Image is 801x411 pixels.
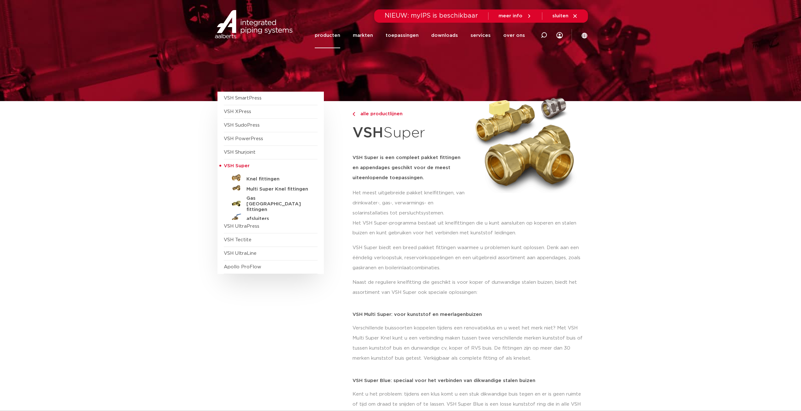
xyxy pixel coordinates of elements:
[224,251,257,256] a: VSH UltraLine
[315,23,340,48] a: producten
[353,218,584,238] p: Het VSH Super-programma bestaat uit knelfittingen die u kunt aansluiten op koperen en stalen buiz...
[246,176,309,182] h5: Knel fittingen
[224,173,318,183] a: Knel fittingen
[353,112,355,116] img: chevron-right.svg
[224,150,256,155] a: VSH Shurjoint
[471,23,491,48] a: services
[224,123,260,128] a: VSH SudoPress
[224,163,250,168] span: VSH Super
[224,96,262,100] a: VSH SmartPress
[353,323,584,363] p: Verschillende buissoorten koppelen tijdens een renovatieklus en u weet het merk niet? Met VSH Mul...
[499,13,532,19] a: meer info
[353,153,466,183] h5: VSH Super is een compleet pakket fittingen en appendages geschikt voor de meest uiteenlopende toe...
[353,121,466,145] h1: Super
[224,109,251,114] a: VSH XPress
[353,243,584,273] p: VSH Super biedt een breed pakket fittingen waarmee u problemen kunt oplossen. Denk aan een ééndel...
[315,23,525,48] nav: Menu
[353,126,383,140] strong: VSH
[353,188,466,218] p: Het meest uitgebreide pakket knelfittingen, van drinkwater-, gas-, verwarmings- en solarinstallat...
[353,110,466,118] a: alle productlijnen
[224,237,251,242] a: VSH Tectite
[552,14,568,18] span: sluiten
[386,23,419,48] a: toepassingen
[246,186,309,192] h5: Multi Super Knel fittingen
[353,378,584,383] p: VSH Super Blue: speciaal voor het verbinden van dikwandige stalen buizen
[246,196,309,213] h5: Gas [GEOGRAPHIC_DATA] fittingen
[556,23,563,48] div: my IPS
[357,111,403,116] span: alle productlijnen
[353,277,584,298] p: Naast de reguliere knelfitting die geschikt is voor koper of dunwandige stalen buizen, biedt het ...
[431,23,458,48] a: downloads
[246,216,309,222] h5: afsluiters
[224,193,318,213] a: Gas [GEOGRAPHIC_DATA] fittingen
[353,312,584,317] p: VSH Multi Super: voor kunststof en meerlagenbuizen
[224,136,263,141] a: VSH PowerPress
[224,213,318,223] a: afsluiters
[503,23,525,48] a: over ons
[224,265,261,269] a: Apollo ProFlow
[552,13,578,19] a: sluiten
[224,224,259,229] a: VSH UltraPress
[499,14,522,18] span: meer info
[224,183,318,193] a: Multi Super Knel fittingen
[353,23,373,48] a: markten
[385,13,478,19] span: NIEUW: myIPS is beschikbaar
